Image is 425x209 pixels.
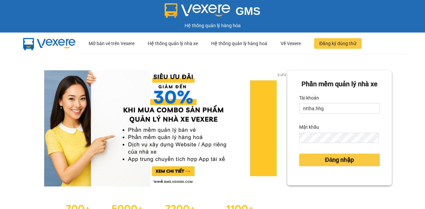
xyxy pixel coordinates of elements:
[319,40,356,47] span: Đăng ký dùng thử
[276,70,287,79] p: 2 of 3
[235,5,260,17] span: GMS
[314,38,362,49] button: Đăng ký dùng thử
[165,10,261,15] a: GMS
[325,155,354,165] span: Đăng nhập
[165,3,230,18] img: logo 2
[148,33,198,54] div: Hệ thống quản lý nhà xe
[2,22,423,29] div: Hệ thống quản lý hàng hóa
[299,133,379,143] input: Mật khẩu
[151,178,154,181] li: slide item 1
[278,70,287,186] button: next slide / item
[299,154,380,166] button: Đăng nhập
[33,70,42,186] button: previous slide / item
[299,103,380,114] input: Tài khoản
[299,93,319,103] label: Tài khoản
[159,178,162,181] li: slide item 2
[299,122,319,132] label: Mật khẩu
[89,33,134,54] div: Mở bán vé trên Vexere
[281,33,301,54] div: Về Vexere
[299,79,380,89] div: Phần mềm quản lý nhà xe
[17,33,82,54] img: mbUUG5Q.png
[211,33,267,54] div: Hệ thống quản lý hàng hoá
[167,178,170,181] li: slide item 3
